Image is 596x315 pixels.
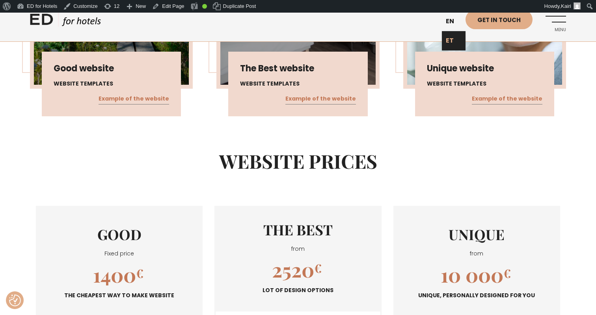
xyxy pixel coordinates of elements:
p: Lot of design options [216,285,380,295]
h3: THE BEST [216,219,380,240]
a: Example of the website [472,94,542,104]
p: Unique, personally designed for you [395,291,559,300]
p: from [216,244,380,254]
div: Good [202,4,207,9]
a: ET [442,31,466,50]
h4: Website templates [54,80,169,88]
h2: WEBSITE PRICES [30,150,566,173]
span: Menu [544,28,566,32]
sup: € [136,265,143,281]
p: from [395,249,559,259]
a: en [442,12,466,31]
button: Consent Preferences [9,294,21,306]
p: Fixed price [37,249,201,259]
h2: 2520 [272,258,322,281]
img: Revisit consent button [9,294,21,306]
a: Example of the website [99,94,169,104]
h3: Unique website [427,63,542,74]
a: Menu [544,10,566,32]
sup: € [314,260,322,276]
h3: GOOD [37,224,201,245]
p: The cheapest way to make website [37,291,201,300]
h2: 1400 [93,263,143,287]
h4: Website templates [427,80,542,88]
sup: € [503,265,511,281]
a: Get in touch [466,10,533,29]
h4: Website templates [240,80,356,88]
h3: Unique [395,224,559,245]
a: Example of the website [285,94,356,104]
a: ED HOTELS [30,12,101,32]
h3: Good website [54,63,169,74]
h2: 10 000 [441,263,511,287]
h3: The Best website [240,63,356,74]
span: Kairi [561,3,571,9]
